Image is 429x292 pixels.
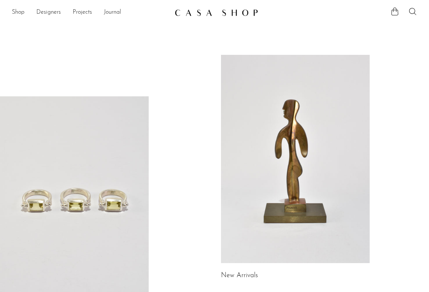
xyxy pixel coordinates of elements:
[12,6,169,19] nav: Desktop navigation
[104,8,121,17] a: Journal
[12,8,24,17] a: Shop
[12,6,169,19] ul: NEW HEADER MENU
[221,272,258,279] a: New Arrivals
[73,8,92,17] a: Projects
[36,8,61,17] a: Designers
